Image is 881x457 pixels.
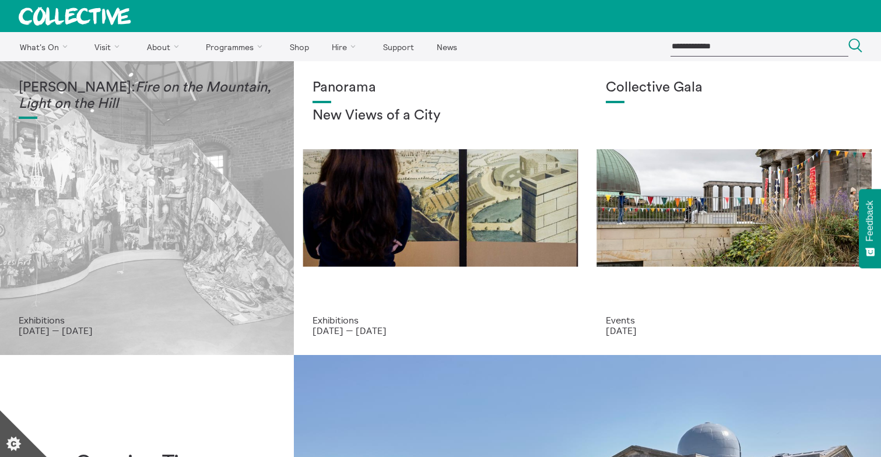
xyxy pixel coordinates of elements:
[373,32,424,61] a: Support
[313,325,569,336] p: [DATE] — [DATE]
[313,80,569,96] h1: Panorama
[19,315,275,325] p: Exhibitions
[9,32,82,61] a: What's On
[19,325,275,336] p: [DATE] — [DATE]
[322,32,371,61] a: Hire
[196,32,278,61] a: Programmes
[19,80,275,112] h1: [PERSON_NAME]:
[606,315,862,325] p: Events
[865,201,875,241] span: Feedback
[606,80,862,96] h1: Collective Gala
[313,315,569,325] p: Exhibitions
[313,108,569,124] h2: New Views of a City
[859,189,881,268] button: Feedback - Show survey
[279,32,319,61] a: Shop
[426,32,467,61] a: News
[294,61,588,355] a: Collective Panorama June 2025 small file 8 Panorama New Views of a City Exhibitions [DATE] — [DATE]
[19,80,271,111] em: Fire on the Mountain, Light on the Hill
[136,32,194,61] a: About
[85,32,135,61] a: Visit
[587,61,881,355] a: Collective Gala 2023. Image credit Sally Jubb. Collective Gala Events [DATE]
[606,325,862,336] p: [DATE]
